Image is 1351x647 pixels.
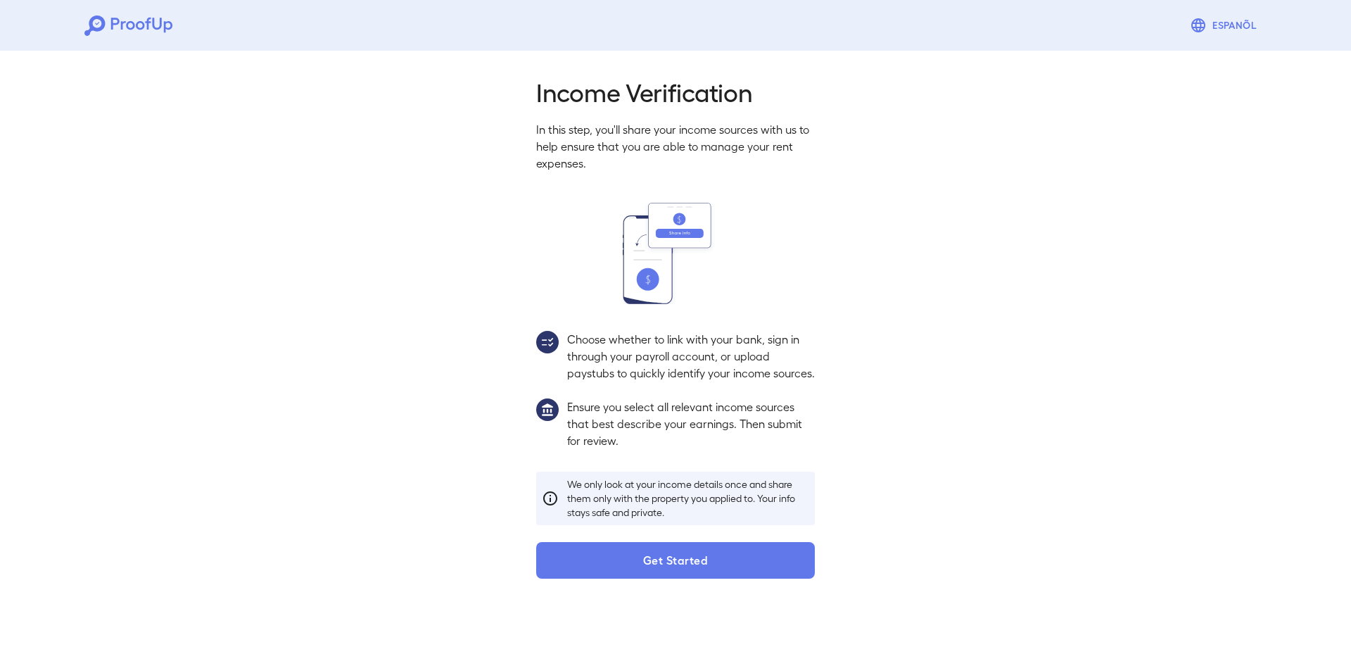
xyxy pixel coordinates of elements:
[536,542,815,579] button: Get Started
[623,203,728,304] img: transfer_money.svg
[567,331,815,382] p: Choose whether to link with your bank, sign in through your payroll account, or upload paystubs t...
[536,398,559,421] img: group1.svg
[567,398,815,449] p: Ensure you select all relevant income sources that best describe your earnings. Then submit for r...
[1184,11,1267,39] button: Espanõl
[536,331,559,353] img: group2.svg
[567,477,809,520] p: We only look at your income details once and share them only with the property you applied to. Yo...
[536,121,815,172] p: In this step, you'll share your income sources with us to help ensure that you are able to manage...
[536,76,815,107] h2: Income Verification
